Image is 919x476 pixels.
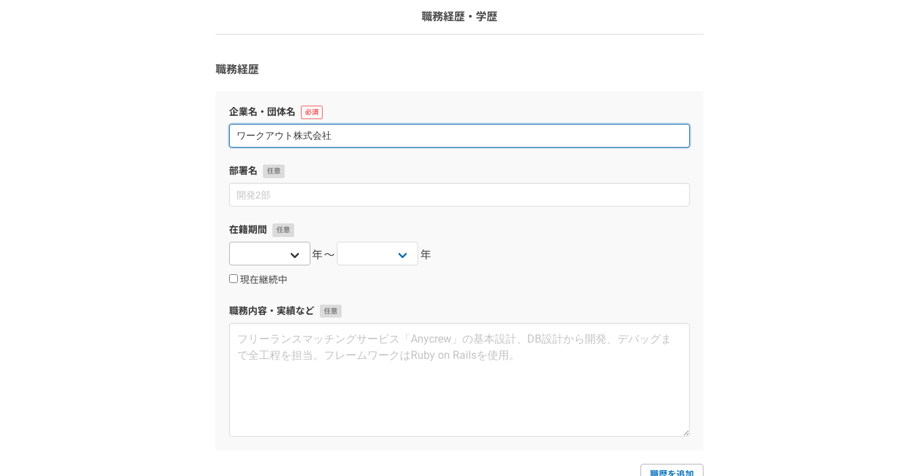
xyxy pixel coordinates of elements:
span: 年 [420,247,432,263]
span: 年〜 [312,247,335,263]
label: 現在継続中 [229,274,287,286]
input: エニィクルー株式会社 [229,124,690,148]
h3: 職務経歴 [216,62,703,78]
label: 在籍期間 [229,223,690,237]
input: 現在継続中 [229,274,238,283]
p: 職務経歴・学歴 [422,9,497,25]
input: 開発2部 [229,183,690,207]
label: 職務内容・実績など [229,304,690,318]
label: 企業名・団体名 [229,105,690,119]
label: 部署名 [229,164,690,178]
